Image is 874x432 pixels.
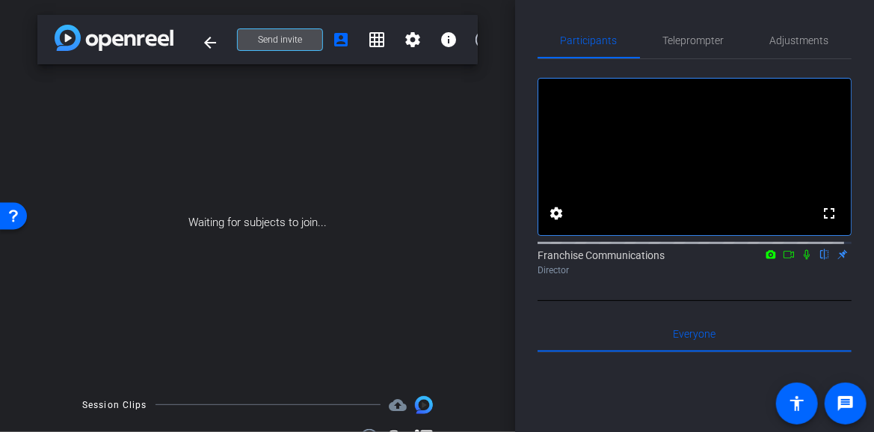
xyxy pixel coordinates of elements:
[201,34,219,52] mat-icon: arrow_back
[440,31,458,49] mat-icon: info
[561,35,618,46] span: Participants
[82,398,147,413] div: Session Clips
[258,34,302,46] span: Send invite
[837,395,855,413] mat-icon: message
[55,25,173,51] img: app-logo
[770,35,829,46] span: Adjustments
[816,247,834,261] mat-icon: flip
[788,395,806,413] mat-icon: accessibility
[332,31,350,49] mat-icon: account_box
[820,204,838,222] mat-icon: fullscreen
[404,31,422,49] mat-icon: settings
[538,264,852,277] div: Director
[237,28,323,51] button: Send invite
[415,396,433,414] img: Session clips
[663,35,724,46] span: Teleprompter
[538,248,852,277] div: Franchise Communications
[547,204,565,222] mat-icon: settings
[37,64,478,381] div: Waiting for subjects to join...
[674,329,716,339] span: Everyone
[389,396,407,414] mat-icon: cloud_upload
[389,396,407,414] span: Destinations for your clips
[368,31,386,49] mat-icon: grid_on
